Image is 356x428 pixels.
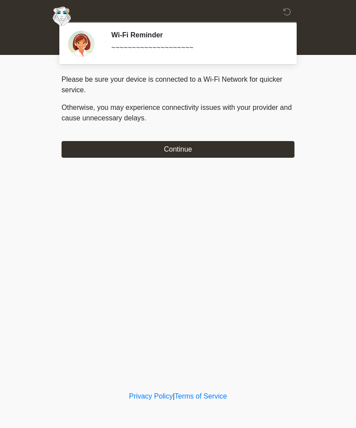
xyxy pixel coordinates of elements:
a: Terms of Service [174,392,227,400]
button: Continue [62,141,294,158]
img: Agent Avatar [68,31,94,57]
span: . [145,114,146,122]
h2: Wi-Fi Reminder [111,31,281,39]
p: Otherwise, you may experience connectivity issues with your provider and cause unnecessary delays [62,102,294,123]
div: ~~~~~~~~~~~~~~~~~~~~ [111,43,281,53]
p: Please be sure your device is connected to a Wi-Fi Network for quicker service. [62,74,294,95]
a: Privacy Policy [129,392,173,400]
img: Aesthetically Yours Wellness Spa Logo [53,7,71,26]
a: | [173,392,174,400]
